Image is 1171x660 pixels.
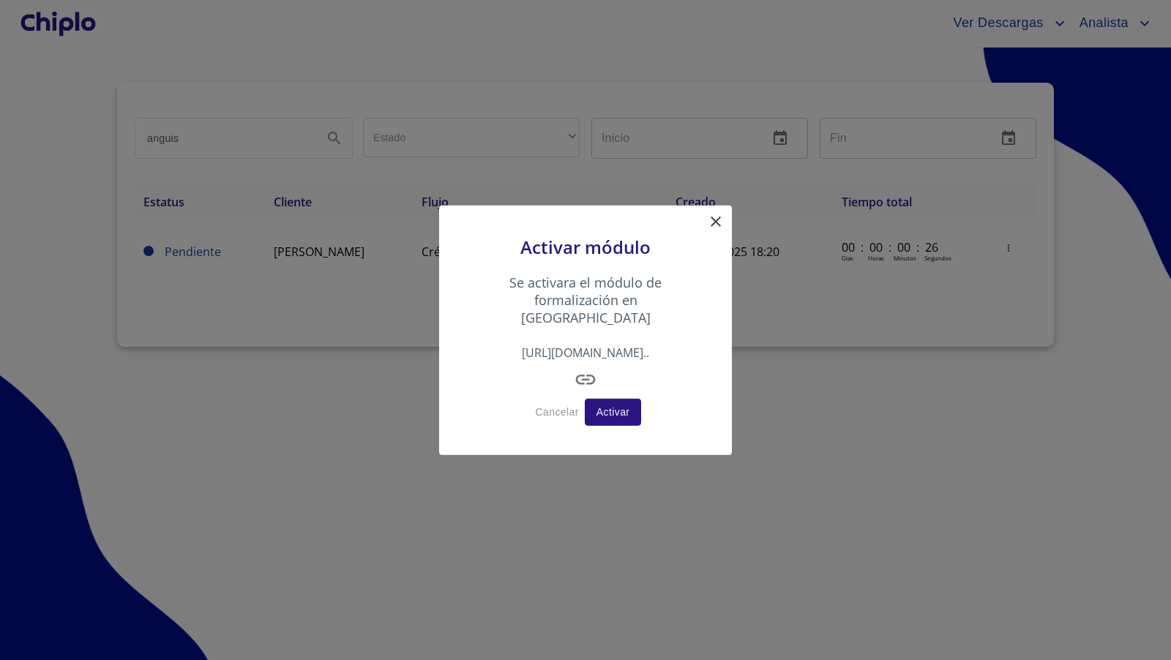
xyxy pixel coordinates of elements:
[476,274,695,345] p: Se activara el módulo de formalización en [GEOGRAPHIC_DATA]
[476,235,695,274] p: Activar módulo
[596,403,630,421] span: Activar
[536,403,579,421] span: Cancelar
[585,399,642,426] button: Activar
[530,399,585,426] button: Cancelar
[476,345,695,368] p: [URL][DOMAIN_NAME]..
